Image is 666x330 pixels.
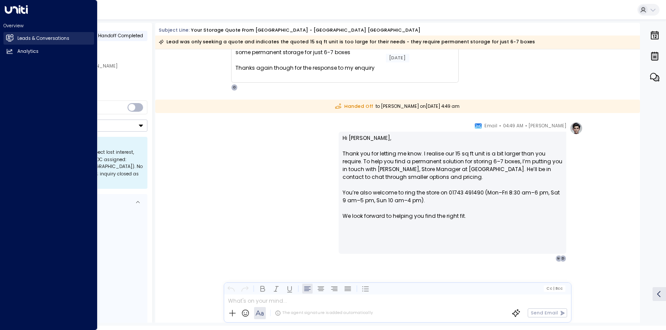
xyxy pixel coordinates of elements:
span: Handed Off [335,103,373,110]
div: Thanks again though for the response to my enquiry [235,64,454,72]
div: Lead was only seeking a quote and indicates the quoted 15 sq ft unit is too large for their needs... [159,38,535,46]
button: Redo [239,283,250,294]
div: to [PERSON_NAME] on [DATE] 4:49 am [155,100,640,113]
div: O [231,84,238,91]
h2: Leads & Conversations [17,35,69,42]
span: Subject Line: [159,27,190,33]
img: profile-logo.png [570,122,583,135]
div: M [555,255,562,262]
button: Undo [226,283,236,294]
span: [PERSON_NAME] [529,122,566,130]
h2: Analytics [17,48,39,55]
div: [DATE] [386,54,409,62]
span: • [525,122,527,130]
span: Handoff Completed [98,32,143,39]
span: Email [484,122,497,130]
a: Leads & Conversations [3,32,94,45]
span: | [553,286,554,291]
div: The agent signature is added automatically [275,310,373,316]
a: Analytics [3,45,94,58]
span: Cc Bcc [546,286,563,291]
span: • [499,122,501,130]
button: Cc|Bcc [544,285,565,291]
p: Hi [PERSON_NAME], Thank you for letting me know. I realise our 15 sq ft unit is a bit larger than... [343,134,562,228]
h2: Overview [3,23,94,29]
div: Your storage quote from [GEOGRAPHIC_DATA] - [GEOGRAPHIC_DATA] [GEOGRAPHIC_DATA] [191,27,421,34]
div: D [560,255,567,262]
span: 04:49 AM [503,122,523,130]
div: I think probably even your smallest unit is a bit larger than I need and am after some permanent ... [235,41,454,80]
